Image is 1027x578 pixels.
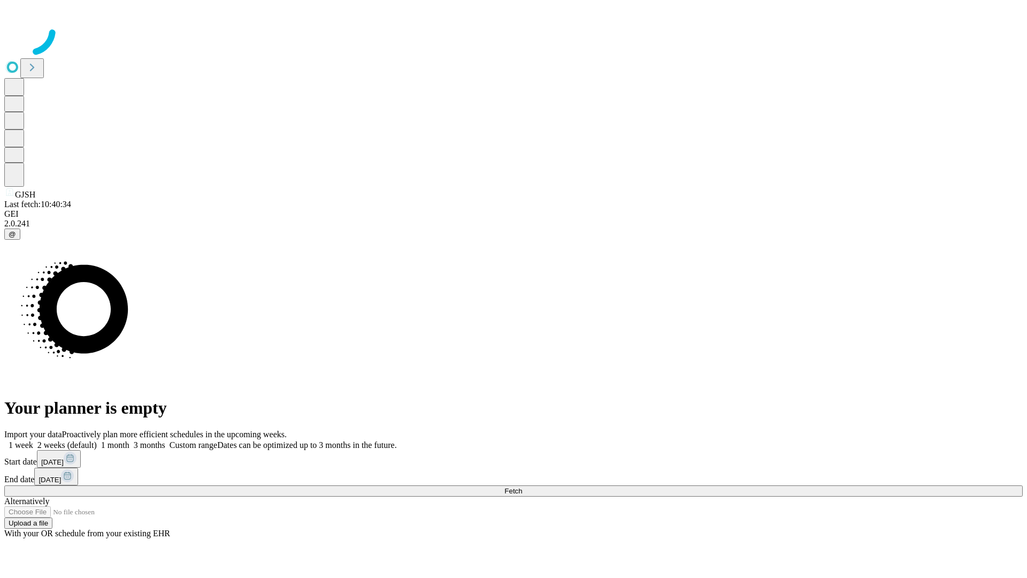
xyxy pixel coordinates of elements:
[9,440,33,450] span: 1 week
[37,440,97,450] span: 2 weeks (default)
[39,476,61,484] span: [DATE]
[170,440,217,450] span: Custom range
[37,450,81,468] button: [DATE]
[4,485,1023,497] button: Fetch
[217,440,396,450] span: Dates can be optimized up to 3 months in the future.
[15,190,35,199] span: GJSH
[134,440,165,450] span: 3 months
[4,430,62,439] span: Import your data
[4,219,1023,229] div: 2.0.241
[62,430,287,439] span: Proactively plan more efficient schedules in the upcoming weeks.
[4,398,1023,418] h1: Your planner is empty
[504,487,522,495] span: Fetch
[4,229,20,240] button: @
[4,518,52,529] button: Upload a file
[4,497,49,506] span: Alternatively
[9,230,16,238] span: @
[101,440,129,450] span: 1 month
[4,209,1023,219] div: GEI
[4,200,71,209] span: Last fetch: 10:40:34
[4,529,170,538] span: With your OR schedule from your existing EHR
[4,468,1023,485] div: End date
[4,450,1023,468] div: Start date
[41,458,64,466] span: [DATE]
[34,468,78,485] button: [DATE]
